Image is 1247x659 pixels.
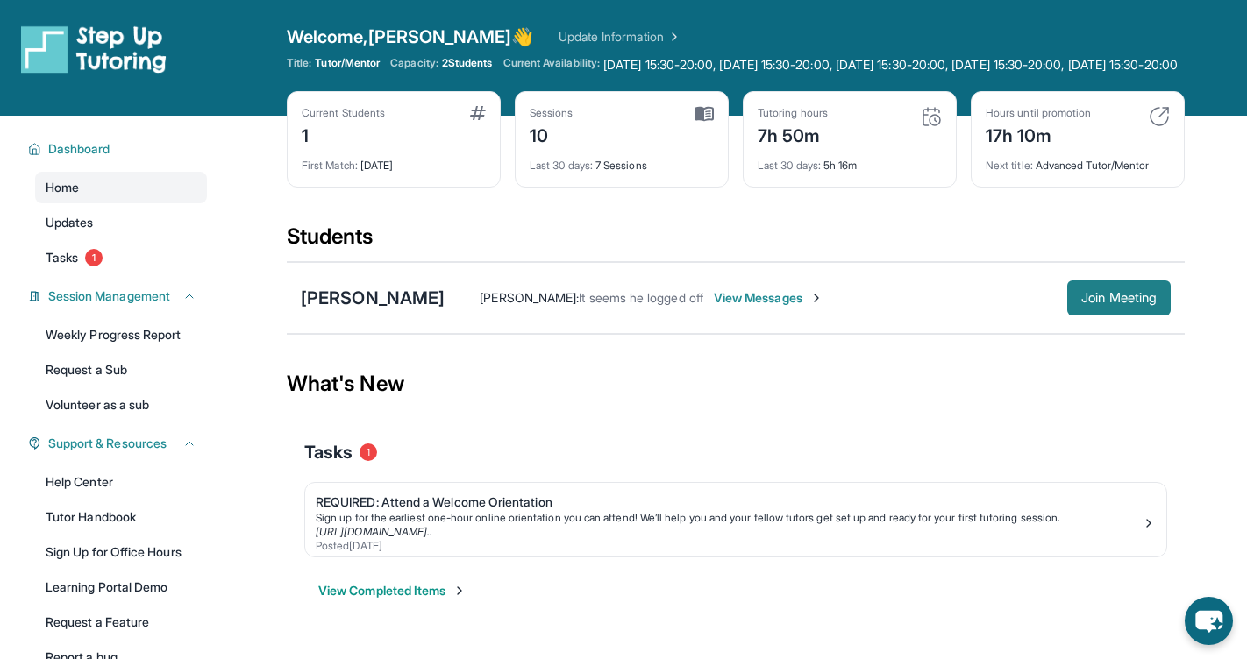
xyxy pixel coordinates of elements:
span: It seems he logged off [579,290,703,305]
span: Updates [46,214,94,231]
span: [DATE] 15:30-20:00, [DATE] 15:30-20:00, [DATE] 15:30-20:00, [DATE] 15:30-20:00, [DATE] 15:30-20:00 [603,56,1178,74]
img: logo [21,25,167,74]
span: Tutor/Mentor [315,56,380,70]
span: Current Availability: [503,56,600,74]
img: card [470,106,486,120]
div: Advanced Tutor/Mentor [986,148,1170,173]
a: Sign Up for Office Hours [35,536,207,568]
span: Home [46,179,79,196]
div: Sign up for the earliest one-hour online orientation you can attend! We’ll help you and your fell... [316,511,1142,525]
a: Help Center [35,466,207,498]
span: 2 Students [442,56,493,70]
span: First Match : [302,159,358,172]
div: Hours until promotion [986,106,1091,120]
img: card [1149,106,1170,127]
span: Last 30 days : [530,159,593,172]
button: Dashboard [41,140,196,158]
a: Learning Portal Demo [35,571,207,603]
span: Title: [287,56,311,70]
span: [PERSON_NAME] : [480,290,579,305]
div: Sessions [530,106,574,120]
img: card [695,106,714,122]
a: Update Information [559,28,681,46]
span: Join Meeting [1081,293,1157,303]
div: 1 [302,120,385,148]
span: View Messages [714,289,823,307]
img: card [921,106,942,127]
div: What's New [287,345,1185,422]
a: Tutor Handbook [35,501,207,533]
div: 7 Sessions [530,148,714,173]
span: Session Management [48,287,170,305]
a: Updates [35,207,207,238]
a: Tasks1 [35,242,207,273]
img: Chevron-Right [809,291,823,305]
div: [PERSON_NAME] [301,286,445,310]
a: Request a Feature [35,606,207,638]
img: Chevron Right [664,28,681,46]
span: Dashboard [48,140,110,158]
div: Tutoring hours [758,106,828,120]
span: Next title : [986,159,1033,172]
div: 5h 16m [758,148,942,173]
span: Last 30 days : [758,159,821,172]
div: Posted [DATE] [316,539,1142,553]
button: chat-button [1185,597,1233,645]
button: View Completed Items [318,582,467,599]
a: [URL][DOMAIN_NAME].. [316,525,432,538]
div: 10 [530,120,574,148]
button: Support & Resources [41,435,196,452]
span: Tasks [46,249,78,266]
button: Join Meeting [1067,280,1171,315]
a: Volunteer as a sub [35,389,207,421]
a: Weekly Progress Report [35,319,207,351]
div: Students [287,223,1185,261]
div: 7h 50m [758,120,828,148]
span: Welcome, [PERSON_NAME] 👋 [287,25,534,49]
span: Support & Resources [48,435,167,452]
div: 17h 10m [986,120,1091,148]
div: [DATE] [302,148,486,173]
span: Tasks [304,440,353,464]
span: 1 [85,249,103,266]
a: Request a Sub [35,354,207,386]
div: REQUIRED: Attend a Welcome Orientation [316,493,1142,511]
a: Home [35,172,207,203]
span: 1 [360,443,377,461]
a: REQUIRED: Attend a Welcome OrientationSign up for the earliest one-hour online orientation you ca... [305,483,1166,556]
span: Capacity: [390,56,438,70]
div: Current Students [302,106,385,120]
button: Session Management [41,287,196,305]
